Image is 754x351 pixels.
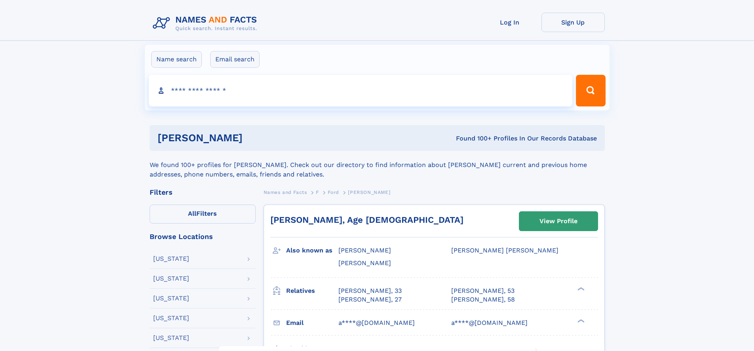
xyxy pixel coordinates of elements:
a: Log In [478,13,541,32]
a: [PERSON_NAME], 33 [338,286,402,295]
label: Email search [210,51,260,68]
div: Filters [150,189,256,196]
h3: Email [286,316,338,330]
h3: Also known as [286,244,338,257]
a: [PERSON_NAME], 53 [451,286,515,295]
div: [US_STATE] [153,335,189,341]
span: [PERSON_NAME] [338,259,391,267]
a: Ford [328,187,339,197]
a: [PERSON_NAME], 58 [451,295,515,304]
div: Found 100+ Profiles In Our Records Database [349,134,597,143]
div: [US_STATE] [153,295,189,302]
span: [PERSON_NAME] [348,190,390,195]
span: All [188,210,196,217]
div: [US_STATE] [153,315,189,321]
div: ❯ [575,286,585,291]
label: Filters [150,205,256,224]
img: Logo Names and Facts [150,13,264,34]
div: ❯ [575,318,585,323]
input: search input [149,75,573,106]
a: View Profile [519,212,598,231]
h1: [PERSON_NAME] [158,133,349,143]
div: View Profile [539,212,577,230]
div: Browse Locations [150,233,256,240]
a: F [316,187,319,197]
a: Names and Facts [264,187,307,197]
button: Search Button [576,75,605,106]
div: We found 100+ profiles for [PERSON_NAME]. Check out our directory to find information about [PERS... [150,151,605,179]
div: [US_STATE] [153,275,189,282]
label: Name search [151,51,202,68]
span: [PERSON_NAME] [338,247,391,254]
a: [PERSON_NAME], Age [DEMOGRAPHIC_DATA] [270,215,463,225]
span: F [316,190,319,195]
a: Sign Up [541,13,605,32]
span: Ford [328,190,339,195]
a: [PERSON_NAME], 27 [338,295,402,304]
span: [PERSON_NAME] [PERSON_NAME] [451,247,558,254]
div: [US_STATE] [153,256,189,262]
h3: Relatives [286,284,338,298]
